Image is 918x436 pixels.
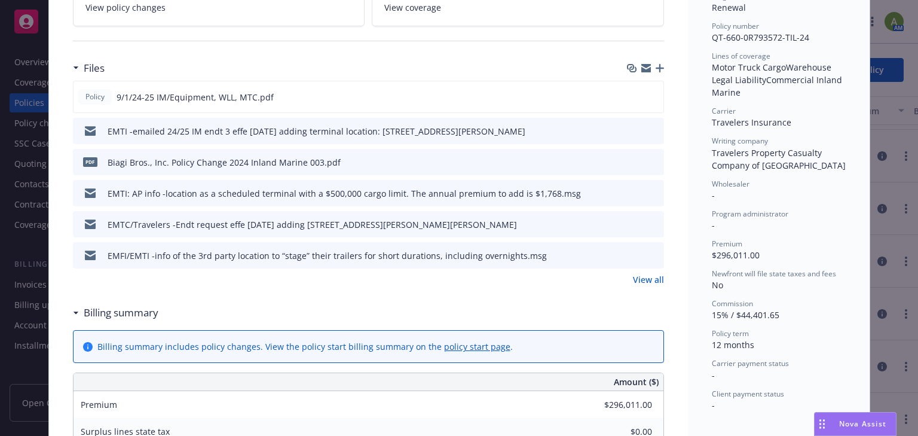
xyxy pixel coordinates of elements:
[712,309,779,321] span: 15% / $44,401.65
[97,340,513,353] div: Billing summary includes policy changes. View the policy start billing summary on the .
[712,400,715,411] span: -
[712,328,749,339] span: Policy term
[648,218,659,231] button: preview file
[629,91,638,103] button: download file
[108,156,341,169] div: Biagi Bros., Inc. Policy Change 2024 Inland Marine 003.pdf
[629,218,639,231] button: download file
[629,249,639,262] button: download file
[712,62,786,73] span: Motor Truck Cargo
[582,396,659,414] input: 0.00
[814,412,896,436] button: Nova Assist
[712,298,753,309] span: Commission
[712,136,768,146] span: Writing company
[73,305,158,321] div: Billing summary
[712,249,760,261] span: $296,011.00
[614,376,659,388] span: Amount ($)
[712,389,784,399] span: Client payment status
[444,341,510,352] a: policy start page
[648,91,659,103] button: preview file
[73,60,105,76] div: Files
[712,370,715,381] span: -
[83,157,97,166] span: pdf
[712,358,789,368] span: Carrier payment status
[712,269,836,279] span: Newfront will file state taxes and fees
[712,339,754,350] span: 12 months
[712,21,759,31] span: Policy number
[81,399,117,410] span: Premium
[712,219,715,231] span: -
[84,60,105,76] h3: Files
[839,419,886,429] span: Nova Assist
[712,51,770,61] span: Lines of coverage
[84,305,158,321] h3: Billing summary
[712,117,791,128] span: Travelers Insurance
[648,125,659,138] button: preview file
[712,209,788,219] span: Program administrator
[85,1,166,14] span: View policy changes
[629,125,639,138] button: download file
[712,147,846,171] span: Travelers Property Casualty Company of [GEOGRAPHIC_DATA]
[629,156,639,169] button: download file
[815,413,830,435] div: Drag to move
[648,249,659,262] button: preview file
[384,1,441,14] span: View coverage
[712,32,809,43] span: QT-660-0R793572-TIL-24
[108,125,525,138] div: EMTI -emailed 24/25 IM endt 3 effe [DATE] adding terminal location: [STREET_ADDRESS][PERSON_NAME]
[117,91,274,103] span: 9/1/24-25 IM/Equipment, WLL, MTC.pdf
[712,62,834,86] span: Warehouse Legal Liability
[712,74,844,98] span: Commercial Inland Marine
[712,2,746,13] span: Renewal
[712,179,749,189] span: Wholesaler
[83,92,107,102] span: Policy
[648,187,659,200] button: preview file
[108,249,547,262] div: EMFI/EMTI -info of the 3rd party location to “stage” their trailers for short durations, includin...
[648,156,659,169] button: preview file
[108,187,581,200] div: EMTI: AP info -location as a scheduled terminal with a $500,000 cargo limit. The annual premium t...
[712,239,742,249] span: Premium
[712,190,715,201] span: -
[712,279,723,291] span: No
[633,273,664,286] a: View all
[108,218,517,231] div: EMTC/Travelers -Endt request effe [DATE] adding [STREET_ADDRESS][PERSON_NAME][PERSON_NAME]
[629,187,639,200] button: download file
[712,106,736,116] span: Carrier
